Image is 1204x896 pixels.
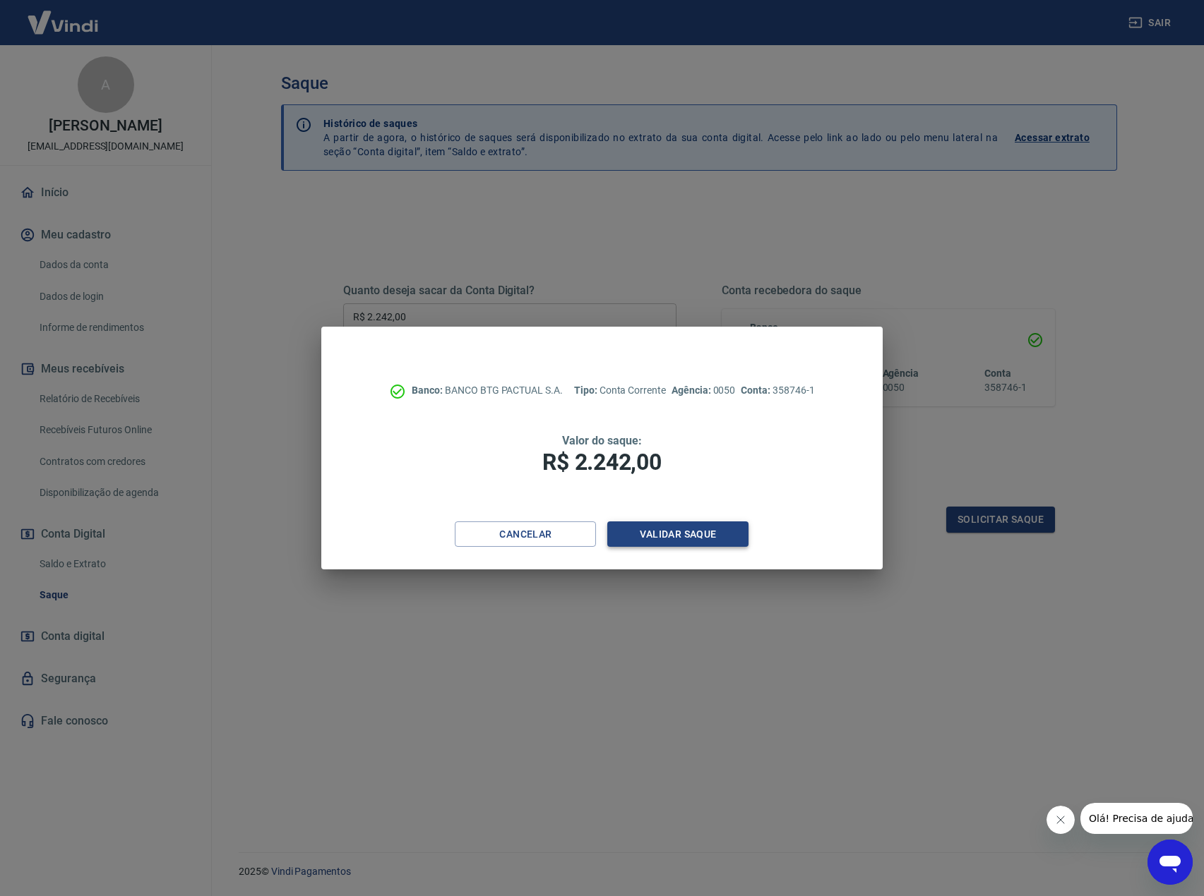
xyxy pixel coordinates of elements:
span: Conta: [741,385,773,396]
button: Cancelar [455,521,596,547]
p: BANCO BTG PACTUAL S.A. [412,383,563,398]
p: Conta Corrente [574,383,666,398]
span: Tipo: [574,385,600,396]
span: Valor do saque: [562,434,641,447]
span: Agência: [672,385,713,396]
span: Banco: [412,385,445,396]
p: 358746-1 [741,383,814,398]
span: R$ 2.242,00 [542,449,661,476]
span: Olá! Precisa de ajuda? [8,10,119,21]
iframe: Fechar mensagem [1047,806,1075,834]
p: 0050 [672,383,735,398]
iframe: Mensagem da empresa [1080,803,1193,834]
button: Validar saque [607,521,749,547]
iframe: Botão para abrir a janela de mensagens [1148,840,1193,885]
